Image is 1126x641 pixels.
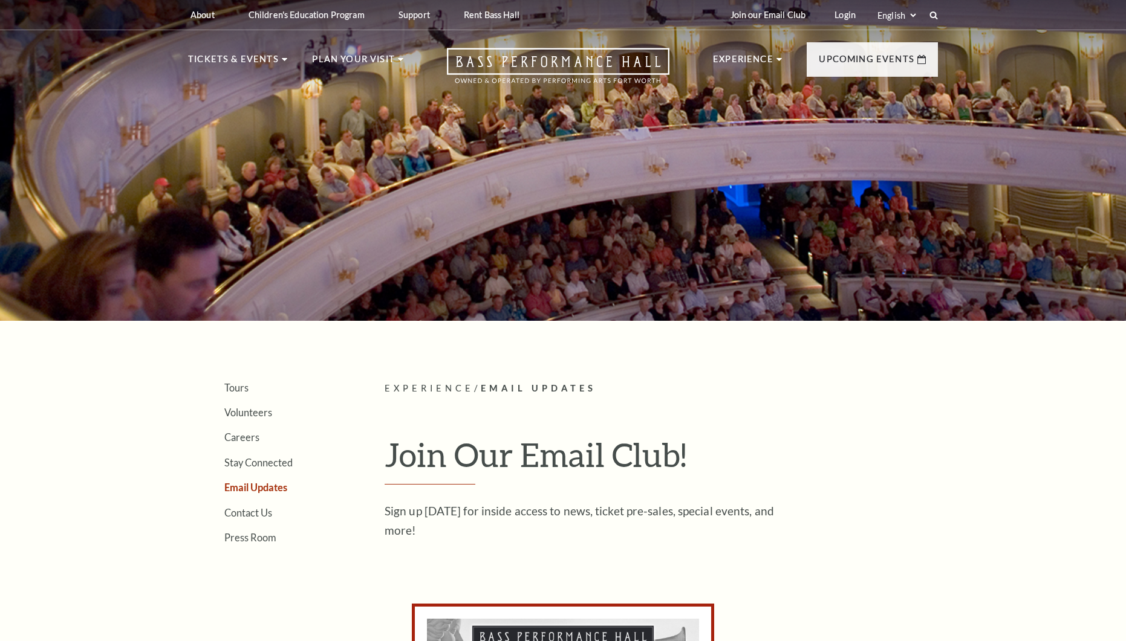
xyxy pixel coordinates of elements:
span: Email Updates [481,383,596,393]
p: Children's Education Program [249,10,365,20]
p: Sign up [DATE] for inside access to news, ticket pre-sales, special events, and more! [385,501,778,540]
a: Careers [224,431,259,443]
a: Email Updates [224,482,287,493]
p: Rent Bass Hall [464,10,519,20]
a: Contact Us [224,507,272,518]
p: / [385,381,938,396]
p: Support [399,10,430,20]
p: About [190,10,215,20]
a: Tours [224,382,249,393]
p: Upcoming Events [819,52,914,74]
p: Plan Your Visit [312,52,395,74]
p: Tickets & Events [188,52,279,74]
select: Select: [875,10,918,21]
a: Press Room [224,532,276,543]
a: Volunteers [224,407,272,418]
a: Stay Connected [224,457,293,468]
h1: Join Our Email Club! [385,435,938,485]
p: Experience [713,52,773,74]
span: Experience [385,383,474,393]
